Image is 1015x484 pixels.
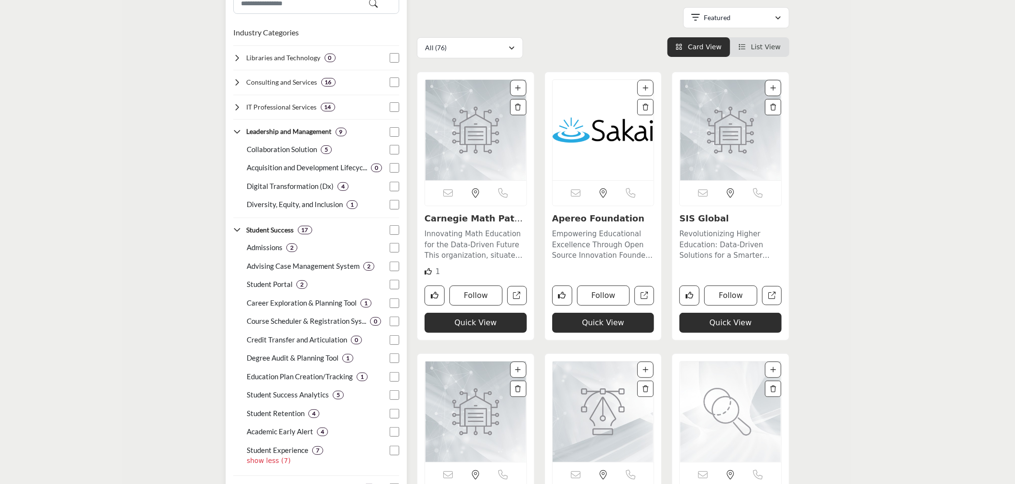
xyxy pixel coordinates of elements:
p: Student Retention: Tools and strategies for improving student persistence and completion rates. [247,408,305,419]
p: Student Success Analytics: Tools for analyzing data to identify factors influencing student success. [247,389,329,400]
div: 0 Results For Libraries and Technology [325,54,336,62]
span: 1 [436,267,440,276]
div: 4 Results For Student Retention [308,409,319,418]
b: 7 [316,447,319,454]
a: Open Listing in new tab [425,362,526,462]
div: 1 Results For Career Exploration & Planning Tool [360,299,371,308]
b: 5 [337,392,340,398]
input: Select Credit Transfer and Articulation checkbox [390,335,399,345]
a: Open Listing in new tab [680,362,781,462]
button: Like listing [552,286,572,306]
img: XYZ Homework [425,362,526,462]
a: Add To List [770,84,776,92]
b: 2 [290,244,294,251]
h4: Student Success: Platforms and services designed to support, track, and enhance student achieveme... [247,225,294,235]
a: View Card [676,43,722,51]
div: 0 Results For Acquisition and Development Lifecycle [371,164,382,172]
input: Select Education Plan Creation/Tracking checkbox [390,372,399,382]
a: Open Listing in new tab [680,80,781,180]
img: Apereo Foundation [553,80,654,180]
img: SIS Global [680,80,781,180]
input: Select Libraries and Technology checkbox [390,53,399,63]
p: Admissions: Systems for managing the student application and enrollment process. [247,242,283,253]
h3: Carnegie Math Pathways [425,213,527,224]
input: Select Student Success checkbox [390,225,399,235]
button: Quick View [425,313,527,333]
p: Revolutionizing Higher Education: Data-Driven Solutions for a Smarter [DATE] This organization op... [679,229,782,261]
b: 4 [321,429,324,435]
p: Advising Case Management System: Tools for managing and tracking student advising processes and i... [247,261,360,272]
b: 9 [339,129,343,135]
span: Card View [688,43,721,51]
input: Select Consulting and Services checkbox [390,77,399,87]
b: 5 [325,146,328,153]
div: 2 Results For Student Portal [296,280,307,289]
p: Education Plan Creation/Tracking: Tools for creating and monitoring individualized education plans. [247,371,353,382]
img: YuJa [680,362,781,462]
input: Select IT Professional Services checkbox [390,102,399,112]
a: Add To List [770,366,776,374]
input: Select Leadership and Management checkbox [390,127,399,137]
i: Like [425,268,432,275]
b: 1 [364,300,368,307]
b: 4 [312,410,316,417]
h3: SIS Global [679,213,782,224]
b: 0 [375,165,378,171]
input: Select Student Portal checkbox [390,280,399,289]
p: Featured [704,13,731,22]
b: 1 [360,374,364,380]
h4: Consulting and Services: Professional guidance and support for implementing and optimizing educat... [247,77,317,87]
input: Select Student Retention checkbox [390,409,399,418]
p: Student Experience: Platforms for enhancing and managing the overall student experience. [247,445,308,456]
input: Select Advising Case Management System checkbox [390,262,399,271]
input: Select Degree Audit & Planning Tool checkbox [390,353,399,363]
div: 5 Results For Student Success Analytics [333,391,344,399]
h3: Apereo Foundation [552,213,655,224]
b: 2 [300,281,304,288]
button: Featured [683,7,789,28]
div: 5 Results For Collaboration Solution [321,145,332,154]
button: Like listing [425,286,445,306]
a: Open sis-global in new tab [762,286,782,306]
a: Open Listing in new tab [425,80,526,180]
img: Willo Labs Inc. [553,362,654,462]
b: 4 [341,183,345,190]
b: 1 [346,355,349,362]
input: Select Career Exploration & Planning Tool checkbox [390,298,399,308]
div: 2 Results For Advising Case Management System [363,262,374,271]
div: 1 Results For Diversity, Equity, and Inclusion [347,200,358,209]
button: All (76) [417,37,523,58]
a: Open Listing in new tab [553,80,654,180]
div: 1 Results For Education Plan Creation/Tracking [357,373,368,381]
a: Apereo Foundation [552,213,644,223]
a: Innovating Math Education for the Data-Driven Future This organization, situated within the domai... [425,226,527,261]
a: Open Listing in new tab [553,362,654,462]
p: Credit Transfer and Articulation: Systems for managing the transfer of academic credits between i... [247,334,347,345]
h4: Libraries and Technology: Systems and resources for managing and accessing educational materials ... [247,53,321,63]
div: 16 Results For Consulting and Services [321,78,336,87]
div: 0 Results For Course Scheduler & Registration System [370,317,381,326]
b: 2 [367,263,371,270]
button: Quick View [552,313,655,333]
button: Quick View [679,313,782,333]
a: Open carnegie-math-pathways in new tab [507,286,527,306]
div: 17 Results For Student Success [298,226,312,234]
a: Carnegie Math Pathwa... [425,213,523,234]
p: Career Exploration & Planning Tool: Resources for helping students explore career options and pla... [247,297,357,308]
div: 7 Results For Student Experience [312,446,323,455]
div: 9 Results For Leadership and Management [336,128,347,136]
li: List View [730,37,789,57]
span: List View [751,43,781,51]
button: Industry Categories [233,27,299,38]
p: Academic Early Alert: Systems for identifying and supporting students at risk of academic difficu... [247,426,313,437]
p: show less (7) [247,456,399,466]
button: Follow [449,286,502,306]
input: Select Student Success Analytics checkbox [390,390,399,400]
p: Collaboration Solution: Platforms and tools for facilitating teamwork and communication in educat... [247,144,317,155]
div: 4 Results For Digital Transformation (Dx) [338,182,349,191]
p: Digital Transformation (Dx): Strategies and technologies for integrating digital technologies int... [247,181,334,192]
button: Like listing [679,286,699,306]
div: 1 Results For Degree Audit & Planning Tool [342,354,353,363]
b: 0 [374,318,377,325]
